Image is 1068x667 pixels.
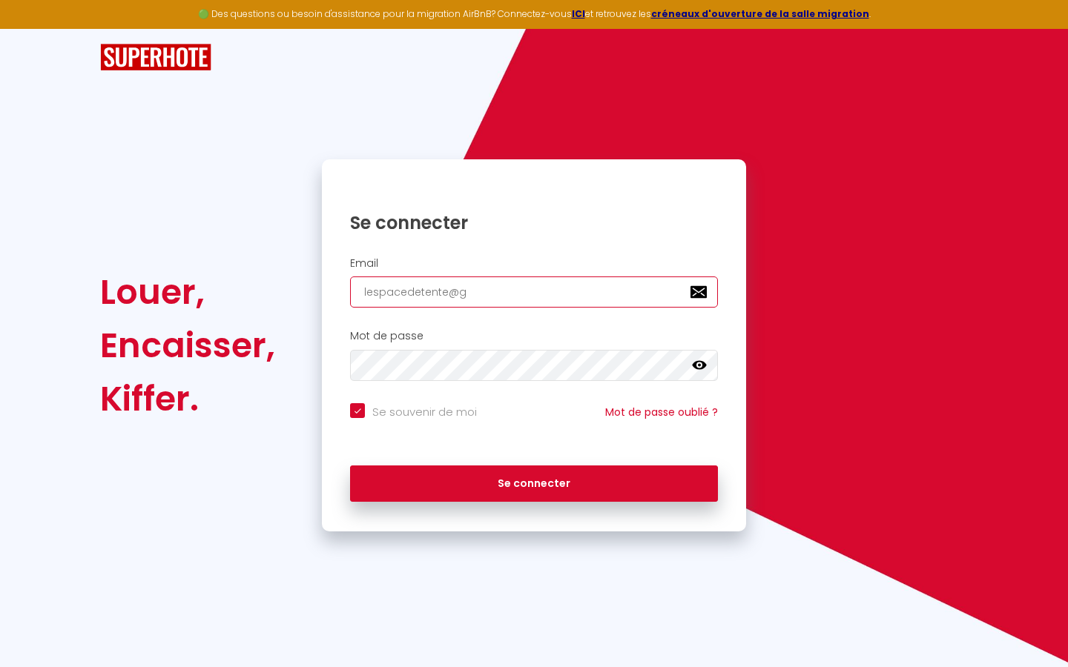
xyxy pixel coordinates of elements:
[350,257,718,270] h2: Email
[572,7,585,20] a: ICI
[100,372,275,425] div: Kiffer.
[12,6,56,50] button: Ouvrir le widget de chat LiveChat
[350,465,718,502] button: Se connecter
[350,211,718,234] h1: Se connecter
[651,7,869,20] a: créneaux d'ouverture de la salle migration
[100,44,211,71] img: SuperHote logo
[350,330,718,342] h2: Mot de passe
[605,405,718,419] a: Mot de passe oublié ?
[100,319,275,372] div: Encaisser,
[100,265,275,319] div: Louer,
[350,276,718,308] input: Ton Email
